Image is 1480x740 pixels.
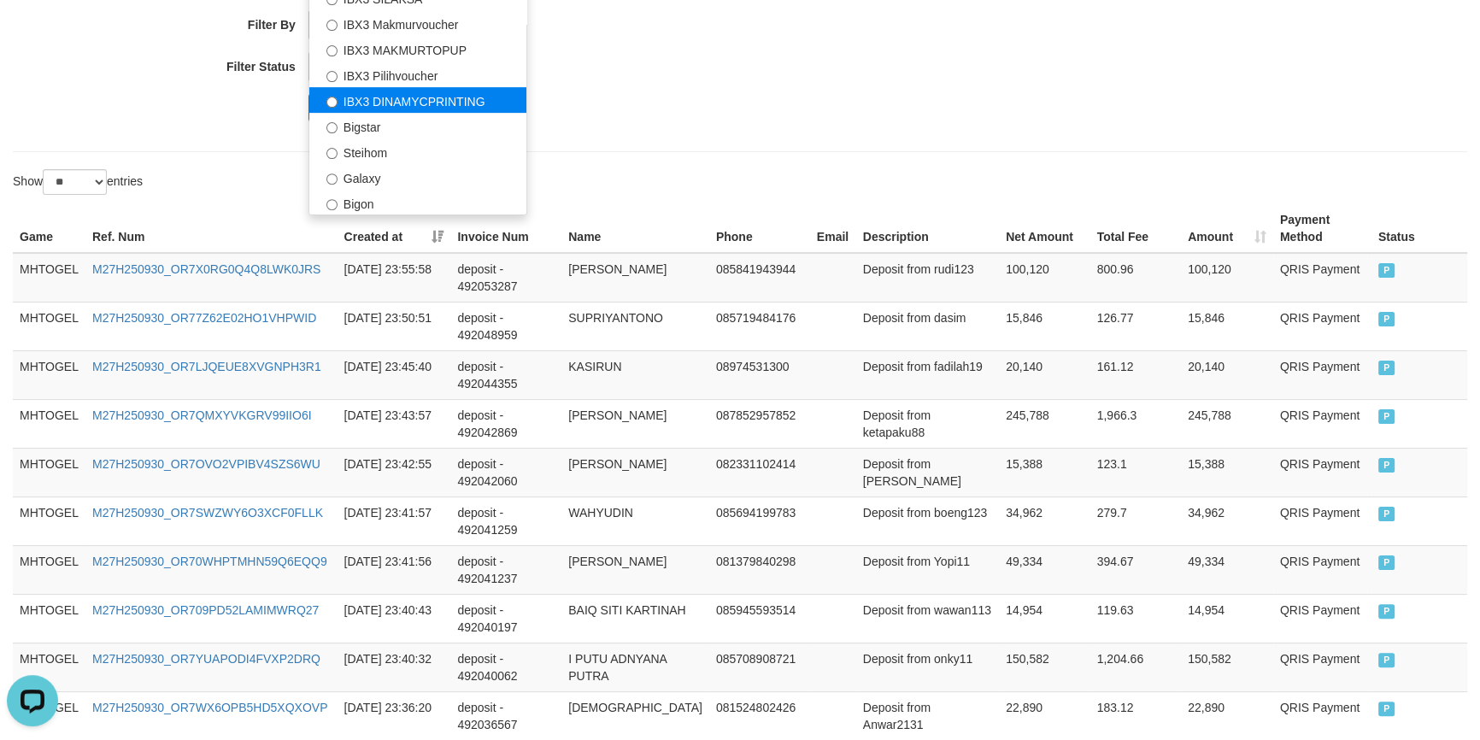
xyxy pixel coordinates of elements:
a: M27H250930_OR7LJQEUE8XVGNPH3R1 [92,360,321,373]
th: Status [1371,204,1467,253]
td: 082331102414 [709,448,810,496]
input: Bigstar [326,122,338,133]
td: MHTOGEL [13,545,85,594]
th: Invoice Num [450,204,561,253]
td: QRIS Payment [1273,594,1371,643]
td: Deposit from rudi123 [856,253,999,302]
td: MHTOGEL [13,350,85,399]
td: QRIS Payment [1273,253,1371,302]
td: 08974531300 [709,350,810,399]
td: 183.12 [1090,691,1182,740]
td: QRIS Payment [1273,302,1371,350]
td: QRIS Payment [1273,350,1371,399]
th: Payment Method [1273,204,1371,253]
td: 394.67 [1090,545,1182,594]
label: IBX3 Makmurvoucher [309,10,526,36]
td: 081379840298 [709,545,810,594]
a: M27H250930_OR7OVO2VPIBV4SZS6WU [92,457,320,471]
td: 1,966.3 [1090,399,1182,448]
td: SUPRIYANTONO [561,302,709,350]
td: deposit - 492041237 [450,545,561,594]
th: Total Fee [1090,204,1182,253]
a: M27H250930_OR77Z62E02HO1VHPWID [92,311,316,325]
td: deposit - 492040062 [450,643,561,691]
a: M27H250930_OR7SWZWY6O3XCF0FLLK [92,506,323,520]
td: 15,388 [999,448,1090,496]
input: IBX3 Makmurvoucher [326,20,338,31]
td: 20,140 [999,350,1090,399]
td: [DATE] 23:40:43 [338,594,451,643]
td: 34,962 [1181,496,1273,545]
input: IBX3 MAKMURTOPUP [326,45,338,56]
td: [DATE] 23:41:57 [338,496,451,545]
td: [DATE] 23:43:57 [338,399,451,448]
td: MHTOGEL [13,399,85,448]
td: BAIQ SITI KARTINAH [561,594,709,643]
td: [DATE] 23:41:56 [338,545,451,594]
td: 100,120 [999,253,1090,302]
td: [DATE] 23:45:40 [338,350,451,399]
td: Deposit from Anwar2131 [856,691,999,740]
td: Deposit from ketapaku88 [856,399,999,448]
a: M27H250930_OR709PD52LAMIMWRQ27 [92,603,319,617]
th: Name [561,204,709,253]
td: [PERSON_NAME] [561,399,709,448]
td: deposit - 492040197 [450,594,561,643]
td: 22,890 [999,691,1090,740]
select: Showentries [43,169,107,195]
th: Ref. Num [85,204,338,253]
td: 119.63 [1090,594,1182,643]
td: 14,954 [1181,594,1273,643]
span: PAID [1378,653,1395,667]
td: I PUTU ADNYANA PUTRA [561,643,709,691]
span: PAID [1378,263,1395,278]
label: Steihom [309,138,526,164]
td: 123.1 [1090,448,1182,496]
td: 085694199783 [709,496,810,545]
a: M27H250930_OR7WX6OPB5HD5XQXOVP [92,701,327,714]
label: IBX3 MAKMURTOPUP [309,36,526,62]
span: PAID [1378,555,1395,570]
td: 100,120 [1181,253,1273,302]
span: PAID [1378,409,1395,424]
td: Deposit from [PERSON_NAME] [856,448,999,496]
th: Phone [709,204,810,253]
label: Bigon [309,190,526,215]
th: Email [810,204,856,253]
td: 15,846 [1181,302,1273,350]
a: M27H250930_OR7X0RG0Q4Q8LWK0JRS [92,262,320,276]
td: 085841943944 [709,253,810,302]
button: Open LiveChat chat widget [7,7,58,58]
label: IBX3 DINAMYCPRINTING [309,87,526,113]
span: PAID [1378,361,1395,375]
input: IBX3 Pilihvoucher [326,71,338,82]
td: 34,962 [999,496,1090,545]
input: Galaxy [326,173,338,185]
th: Created at: activate to sort column ascending [338,204,451,253]
td: deposit - 492036567 [450,691,561,740]
span: PAID [1378,507,1395,521]
input: Steihom [326,148,338,159]
td: 1,204.66 [1090,643,1182,691]
th: Net Amount [999,204,1090,253]
td: [PERSON_NAME] [561,253,709,302]
label: Galaxy [309,164,526,190]
td: Deposit from wawan113 [856,594,999,643]
td: 49,334 [999,545,1090,594]
label: Bigstar [309,113,526,138]
td: MHTOGEL [13,594,85,643]
td: 279.7 [1090,496,1182,545]
a: M27H250930_OR70WHPTMHN59Q6EQQ9 [92,555,327,568]
td: [DATE] 23:40:32 [338,643,451,691]
td: QRIS Payment [1273,691,1371,740]
td: KASIRUN [561,350,709,399]
td: 20,140 [1181,350,1273,399]
td: 15,846 [999,302,1090,350]
td: 150,582 [999,643,1090,691]
span: PAID [1378,702,1395,716]
td: 085719484176 [709,302,810,350]
td: 161.12 [1090,350,1182,399]
td: Deposit from onky11 [856,643,999,691]
td: 085945593514 [709,594,810,643]
td: 800.96 [1090,253,1182,302]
